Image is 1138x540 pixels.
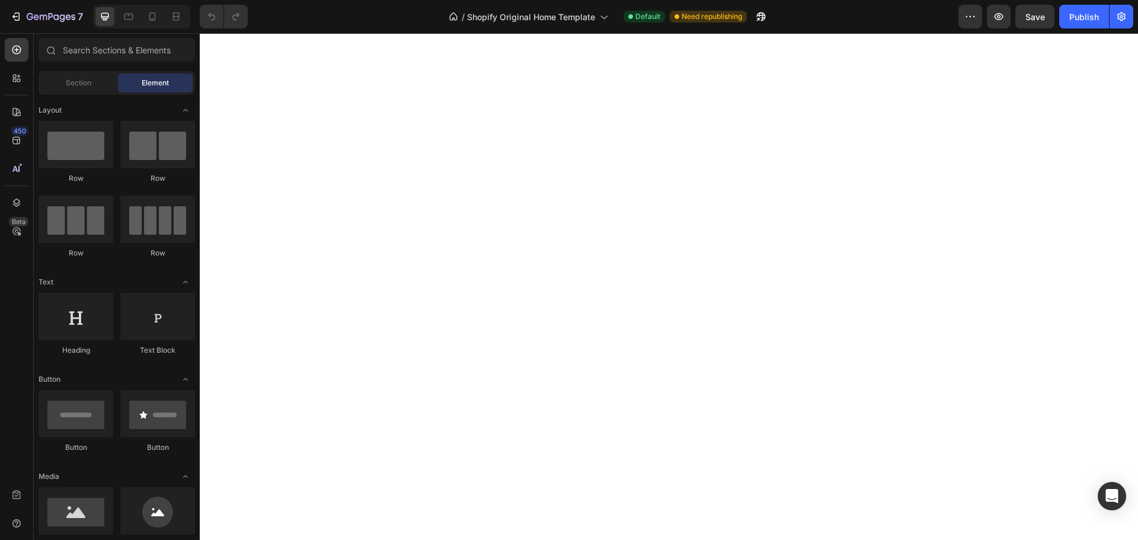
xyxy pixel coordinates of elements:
[1069,11,1099,23] div: Publish
[39,248,113,258] div: Row
[39,38,195,62] input: Search Sections & Elements
[5,5,88,28] button: 7
[120,345,195,356] div: Text Block
[142,78,169,88] span: Element
[200,33,1138,540] iframe: Design area
[11,126,28,136] div: 450
[1025,12,1045,22] span: Save
[120,173,195,184] div: Row
[1098,482,1126,510] div: Open Intercom Messenger
[200,5,248,28] div: Undo/Redo
[682,11,742,22] span: Need republishing
[120,248,195,258] div: Row
[467,11,595,23] span: Shopify Original Home Template
[39,374,60,385] span: Button
[78,9,83,24] p: 7
[1015,5,1054,28] button: Save
[39,345,113,356] div: Heading
[176,101,195,120] span: Toggle open
[66,78,91,88] span: Section
[462,11,465,23] span: /
[39,277,53,287] span: Text
[39,105,62,116] span: Layout
[39,442,113,453] div: Button
[120,442,195,453] div: Button
[39,173,113,184] div: Row
[9,217,28,226] div: Beta
[176,370,195,389] span: Toggle open
[39,471,59,482] span: Media
[176,467,195,486] span: Toggle open
[635,11,660,22] span: Default
[176,273,195,292] span: Toggle open
[1059,5,1109,28] button: Publish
